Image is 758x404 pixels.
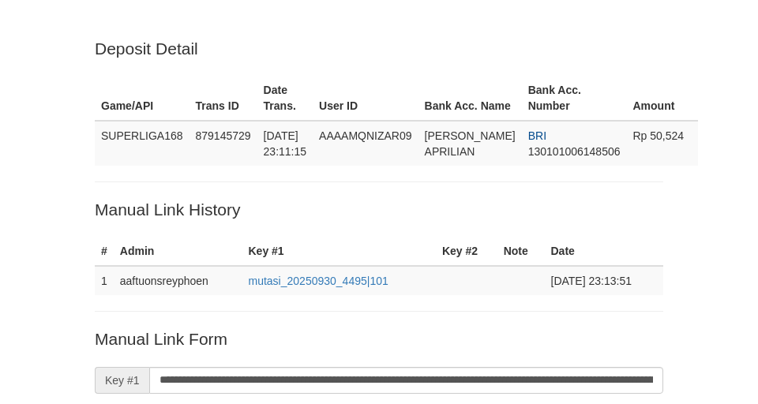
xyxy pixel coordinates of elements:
td: aaftuonsreyphoen [114,266,242,295]
td: SUPERLIGA168 [95,121,189,166]
p: Manual Link History [95,198,663,221]
th: Amount [627,76,699,121]
span: Rp 50,524 [633,129,685,142]
a: mutasi_20250930_4495|101 [249,275,388,287]
span: Key #1 [95,367,149,394]
td: 1 [95,266,114,295]
th: Game/API [95,76,189,121]
th: Admin [114,237,242,266]
td: 879145729 [189,121,257,166]
th: Key #2 [436,237,497,266]
th: Bank Acc. Number [522,76,627,121]
span: [PERSON_NAME] APRILIAN [425,129,516,158]
span: Copy 130101006148506 to clipboard [528,145,621,158]
th: Trans ID [189,76,257,121]
p: Manual Link Form [95,327,663,350]
td: [DATE] 23:13:51 [545,266,664,295]
th: # [95,237,114,266]
p: Deposit Detail [95,37,663,60]
span: [DATE] 23:11:15 [264,129,307,158]
span: BRI [528,129,546,142]
th: Note [497,237,545,266]
th: Bank Acc. Name [418,76,522,121]
span: AAAAMQNIZAR09 [319,129,411,142]
th: Date Trans. [257,76,313,121]
th: Date [545,237,664,266]
th: User ID [313,76,418,121]
th: Key #1 [242,237,436,266]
